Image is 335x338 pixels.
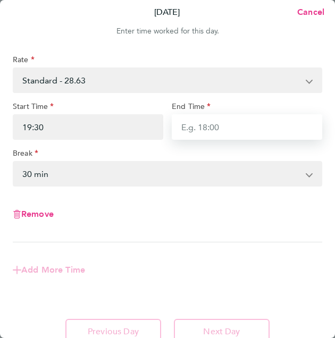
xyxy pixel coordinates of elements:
[13,114,163,140] input: E.g. 08:00
[172,114,322,140] input: E.g. 18:00
[280,2,335,23] button: Cancel
[13,210,54,218] button: Remove
[154,6,180,19] p: [DATE]
[13,102,54,114] label: Start Time
[172,102,211,114] label: End Time
[13,148,38,161] label: Break
[13,55,35,67] label: Rate
[21,209,54,219] span: Remove
[294,7,324,17] span: Cancel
